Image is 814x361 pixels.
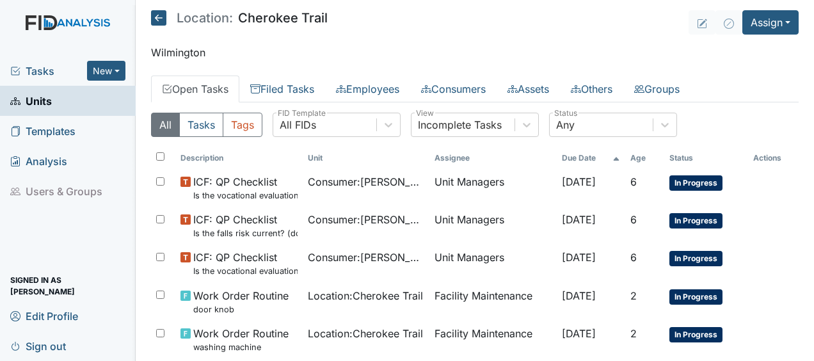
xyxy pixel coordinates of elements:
[193,227,297,239] small: Is the falls risk current? (document the date in the comment section)
[669,175,722,191] span: In Progress
[429,207,556,245] td: Unit Managers
[562,175,596,188] span: [DATE]
[151,45,799,60] p: Wilmington
[193,303,289,316] small: door knob
[630,175,637,188] span: 6
[87,61,125,81] button: New
[10,336,66,356] span: Sign out
[156,152,164,161] input: Toggle All Rows Selected
[179,113,223,137] button: Tasks
[10,151,67,171] span: Analysis
[223,113,262,137] button: Tags
[560,76,623,102] a: Others
[193,189,297,202] small: Is the vocational evaluation current? (document the date in the comment section)
[625,147,664,169] th: Toggle SortBy
[669,251,722,266] span: In Progress
[418,117,502,132] div: Incomplete Tasks
[308,250,424,265] span: Consumer : [PERSON_NAME]
[497,76,560,102] a: Assets
[664,147,748,169] th: Toggle SortBy
[280,117,316,132] div: All FIDs
[742,10,799,35] button: Assign
[193,265,297,277] small: Is the vocational evaluation current? (document the date in the comment section)
[193,288,289,316] span: Work Order Routine door knob
[325,76,410,102] a: Employees
[748,147,799,169] th: Actions
[193,341,289,353] small: washing machine
[556,117,575,132] div: Any
[429,283,556,321] td: Facility Maintenance
[193,212,297,239] span: ICF: QP Checklist Is the falls risk current? (document the date in the comment section)
[303,147,429,169] th: Toggle SortBy
[193,250,297,277] span: ICF: QP Checklist Is the vocational evaluation current? (document the date in the comment section)
[308,326,423,341] span: Location : Cherokee Trail
[151,10,328,26] h5: Cherokee Trail
[429,147,556,169] th: Assignee
[239,76,325,102] a: Filed Tasks
[177,12,233,24] span: Location:
[669,327,722,342] span: In Progress
[623,76,690,102] a: Groups
[308,174,424,189] span: Consumer : [PERSON_NAME]
[308,288,423,303] span: Location : Cherokee Trail
[151,113,262,137] div: Type filter
[669,289,722,305] span: In Progress
[557,147,625,169] th: Toggle SortBy
[669,213,722,229] span: In Progress
[410,76,497,102] a: Consumers
[10,276,125,296] span: Signed in as [PERSON_NAME]
[151,113,180,137] button: All
[630,327,637,340] span: 2
[562,251,596,264] span: [DATE]
[308,212,424,227] span: Consumer : [PERSON_NAME]
[10,91,52,111] span: Units
[429,169,556,207] td: Unit Managers
[175,147,302,169] th: Toggle SortBy
[429,321,556,358] td: Facility Maintenance
[151,76,239,102] a: Open Tasks
[562,289,596,302] span: [DATE]
[630,251,637,264] span: 6
[562,327,596,340] span: [DATE]
[10,63,87,79] a: Tasks
[10,121,76,141] span: Templates
[193,174,297,202] span: ICF: QP Checklist Is the vocational evaluation current? (document the date in the comment section)
[562,213,596,226] span: [DATE]
[630,213,637,226] span: 6
[429,245,556,282] td: Unit Managers
[193,326,289,353] span: Work Order Routine washing machine
[630,289,637,302] span: 2
[10,306,78,326] span: Edit Profile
